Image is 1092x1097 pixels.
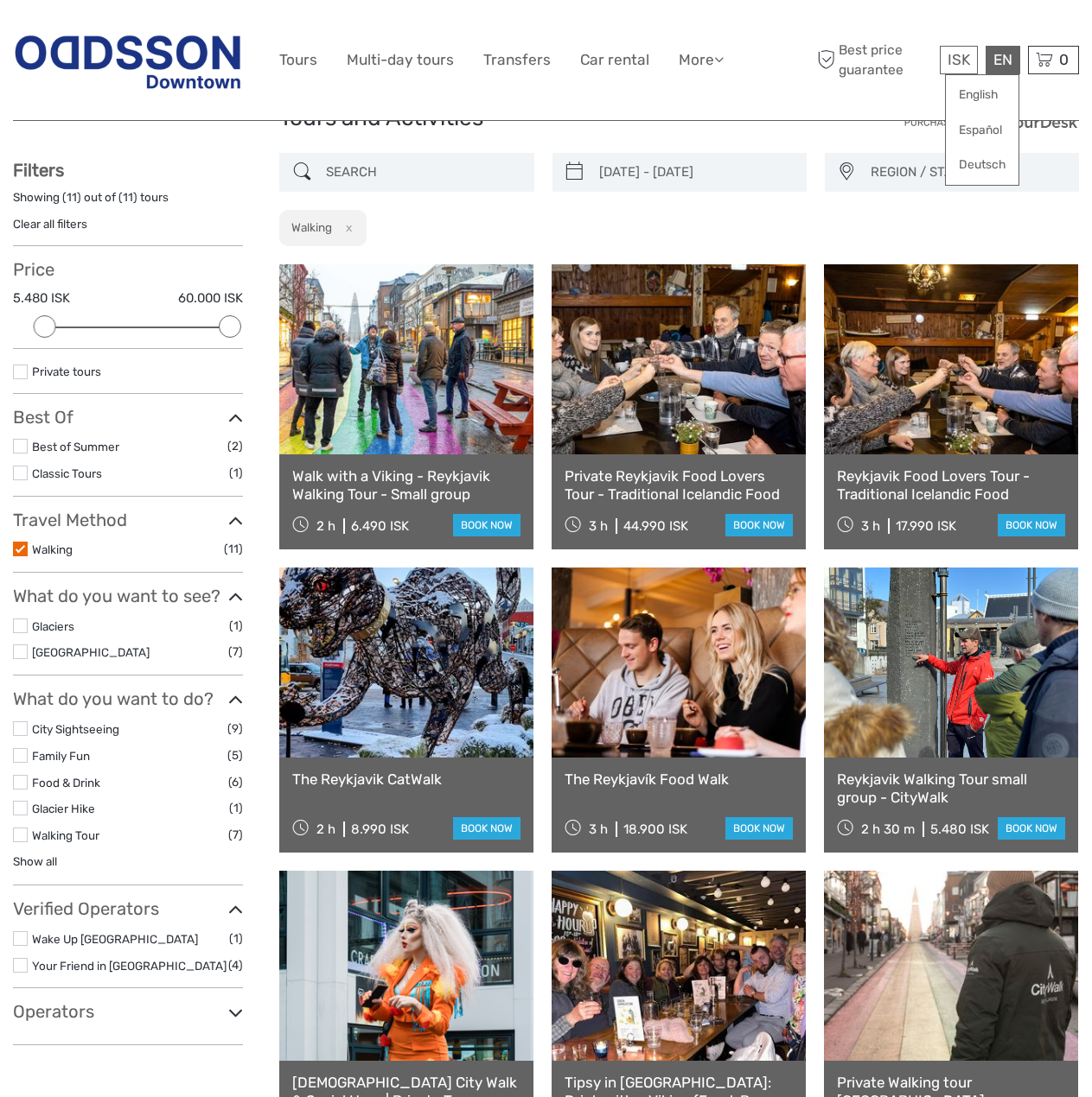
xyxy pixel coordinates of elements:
button: x [335,219,358,237]
span: 2 h [316,821,335,837]
a: Best of Summer [32,440,119,453]
a: Your Friend in [GEOGRAPHIC_DATA] [32,959,227,973]
span: (6) [228,772,243,792]
label: 5.480 ISK [13,289,70,308]
label: 11 [67,189,77,206]
div: EN [986,46,1020,74]
a: The Reykjavík Food Walk [565,770,793,788]
input: SEARCH [319,157,525,187]
a: Reykjavik Food Lovers Tour - Traditional Icelandic Food [837,467,1065,503]
a: Show all [13,854,57,868]
strong: Filters [13,160,64,181]
h3: Best Of [13,407,243,428]
a: Family Fun [32,749,90,763]
div: 6.490 ISK [351,518,409,534]
div: Showing ( ) out of ( ) tours [13,189,243,216]
a: Glaciers [32,619,74,633]
h3: Operators [13,1001,243,1022]
a: Español [946,115,1019,146]
a: Tours [279,48,317,73]
h3: What do you want to do? [13,688,243,709]
a: book now [453,817,520,840]
span: (1) [229,798,243,818]
a: book now [998,817,1065,840]
h3: Travel Method [13,510,243,530]
span: (7) [228,825,243,845]
span: (7) [228,642,243,662]
span: (2) [227,436,243,456]
a: Walking [32,542,73,556]
button: Open LiveChat chat widget [199,27,220,48]
a: Transfers [483,48,551,73]
img: Reykjavik Residence [13,25,243,95]
div: 44.990 ISK [623,518,688,534]
a: The Reykjavik CatWalk [292,770,520,788]
a: City Sightseeing [32,722,119,736]
a: Multi-day tours [347,48,454,73]
span: 3 h [589,518,608,534]
img: PurchaseViaTourDesk.png [904,111,1079,133]
h3: What do you want to see? [13,586,243,606]
span: (1) [229,929,243,948]
a: Reykjavik Walking Tour small group - CityWalk [837,770,1065,806]
a: book now [453,514,520,536]
a: [GEOGRAPHIC_DATA] [32,645,150,659]
a: English [946,79,1019,111]
p: We're away right now. Please check back later! [24,30,195,44]
a: Classic Tours [32,466,102,480]
span: 3 h [589,821,608,837]
span: (1) [229,616,243,636]
span: (11) [224,539,243,559]
span: 0 [1057,51,1071,68]
a: Food & Drink [32,776,100,789]
a: Private tours [32,365,101,378]
h3: Price [13,259,243,280]
a: Wake Up [GEOGRAPHIC_DATA] [32,932,198,946]
a: Glacier Hike [32,802,95,815]
div: 8.990 ISK [351,821,409,837]
a: book now [725,514,793,536]
span: 3 h [861,518,880,534]
a: Deutsch [946,149,1019,181]
a: More [679,48,724,73]
span: Best price guarantee [813,41,936,79]
div: 18.900 ISK [623,821,687,837]
span: 2 h [316,518,335,534]
label: 60.000 ISK [178,289,243,308]
a: Car rental [580,48,649,73]
span: (1) [229,463,243,483]
a: Walking Tour [32,828,99,842]
span: (4) [228,955,243,975]
div: 5.480 ISK [930,821,989,837]
a: Walk with a Viking - Reykjavik Walking Tour - Small group [292,467,520,503]
span: (5) [227,745,243,765]
label: 11 [123,189,133,206]
input: SELECT DATES [592,157,798,187]
h3: Verified Operators [13,898,243,919]
div: 17.990 ISK [896,518,956,534]
span: (9) [227,719,243,739]
a: book now [998,514,1065,536]
a: Private Reykjavik Food Lovers Tour - Traditional Icelandic Food [565,467,793,503]
span: ISK [948,51,970,68]
a: book now [725,817,793,840]
a: Clear all filters [13,217,87,231]
h2: Walking [291,220,332,234]
button: REGION / STARTS FROM [863,158,1070,187]
span: 2 h 30 m [861,821,915,837]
